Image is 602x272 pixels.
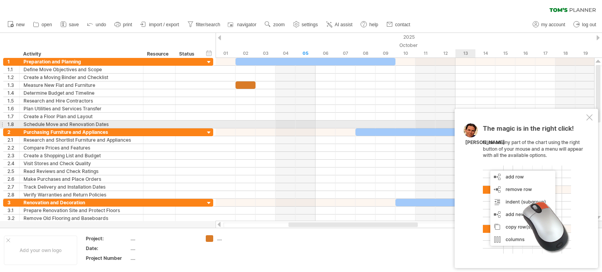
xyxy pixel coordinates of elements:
[7,199,19,206] div: 3
[7,144,19,151] div: 2.2
[7,214,19,222] div: 3.2
[7,136,19,144] div: 2.1
[24,136,139,144] div: Research and Shortlist Furniture and Appliances
[196,22,220,27] span: filter/search
[324,20,355,30] a: AI assist
[7,121,19,128] div: 1.8
[24,183,139,191] div: Track Delivery and Installation Dates
[375,49,395,58] div: Thursday, 9 October 2025
[58,20,81,30] a: save
[23,50,139,58] div: Activity
[138,20,181,30] a: import / export
[7,183,19,191] div: 2.7
[24,105,139,112] div: Plan Utilities and Services Transfer
[475,49,495,58] div: Tuesday, 14 October 2025
[112,20,134,30] a: print
[435,49,455,58] div: Sunday, 12 October 2025
[415,49,435,58] div: Saturday, 11 October 2025
[24,160,139,167] div: Visit Stores and Check Quality
[582,22,596,27] span: log out
[5,20,27,30] a: new
[24,128,139,136] div: Purchasing Furniture and Appliances
[7,207,19,214] div: 3.1
[291,20,320,30] a: settings
[69,22,79,27] span: save
[24,58,139,65] div: Preparation and Planning
[24,168,139,175] div: Read Reviews and Check Ratings
[24,199,139,206] div: Renovation and Decoration
[7,74,19,81] div: 1.2
[24,175,139,183] div: Make Purchases and Place Orders
[123,22,132,27] span: print
[455,49,475,58] div: Monday, 13 October 2025
[555,49,575,58] div: Saturday, 18 October 2025
[483,124,574,136] span: The magic is in the right click!
[217,235,260,242] div: ....
[465,139,505,146] div: [PERSON_NAME]
[24,121,139,128] div: Schedule Move and Renovation Dates
[256,49,276,58] div: Friday, 3 October 2025
[131,255,196,261] div: ....
[96,22,106,27] span: undo
[535,49,555,58] div: Friday, 17 October 2025
[31,20,54,30] a: open
[86,255,129,261] div: Project Number
[335,22,352,27] span: AI assist
[384,20,413,30] a: contact
[483,125,585,254] div: Click on any part of the chart using the right button of your mouse and a menu will appear with a...
[179,50,196,58] div: Status
[227,20,259,30] a: navigator
[7,152,19,159] div: 2.3
[273,22,285,27] span: zoom
[86,245,129,252] div: Date:
[395,22,410,27] span: contact
[7,97,19,104] div: 1.5
[185,20,223,30] a: filter/search
[147,50,171,58] div: Resource
[149,22,179,27] span: import / export
[7,89,19,97] div: 1.4
[7,105,19,112] div: 1.6
[395,49,415,58] div: Friday, 10 October 2025
[369,22,378,27] span: help
[355,49,375,58] div: Wednesday, 8 October 2025
[7,58,19,65] div: 1
[131,235,196,242] div: ....
[236,49,256,58] div: Thursday, 2 October 2025
[131,245,196,252] div: ....
[263,20,287,30] a: zoom
[7,113,19,120] div: 1.7
[7,175,19,183] div: 2.6
[216,49,236,58] div: Wednesday, 1 October 2025
[7,81,19,89] div: 1.3
[237,22,256,27] span: navigator
[24,144,139,151] div: Compare Prices and Features
[296,49,316,58] div: Sunday, 5 October 2025
[24,214,139,222] div: Remove Old Flooring and Baseboards
[42,22,52,27] span: open
[571,20,598,30] a: log out
[302,22,318,27] span: settings
[575,49,595,58] div: Sunday, 19 October 2025
[24,66,139,73] div: Define Move Objectives and Scope
[7,168,19,175] div: 2.5
[24,207,139,214] div: Prepare Renovation Site and Protect Floors
[316,49,335,58] div: Monday, 6 October 2025
[24,191,139,198] div: Verify Warranties and Return Policies
[85,20,109,30] a: undo
[4,236,77,265] div: Add your own logo
[24,97,139,104] div: Research and Hire Contractors
[531,20,568,30] a: my account
[495,49,515,58] div: Wednesday, 15 October 2025
[7,66,19,73] div: 1.1
[24,89,139,97] div: Determine Budget and Timeline
[7,128,19,136] div: 2
[276,49,296,58] div: Saturday, 4 October 2025
[515,49,535,58] div: Thursday, 16 October 2025
[541,22,565,27] span: my account
[24,74,139,81] div: Create a Moving Binder and Checklist
[24,152,139,159] div: Create a Shopping List and Budget
[16,22,25,27] span: new
[7,160,19,167] div: 2.4
[24,81,139,89] div: Measure New Flat and Furniture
